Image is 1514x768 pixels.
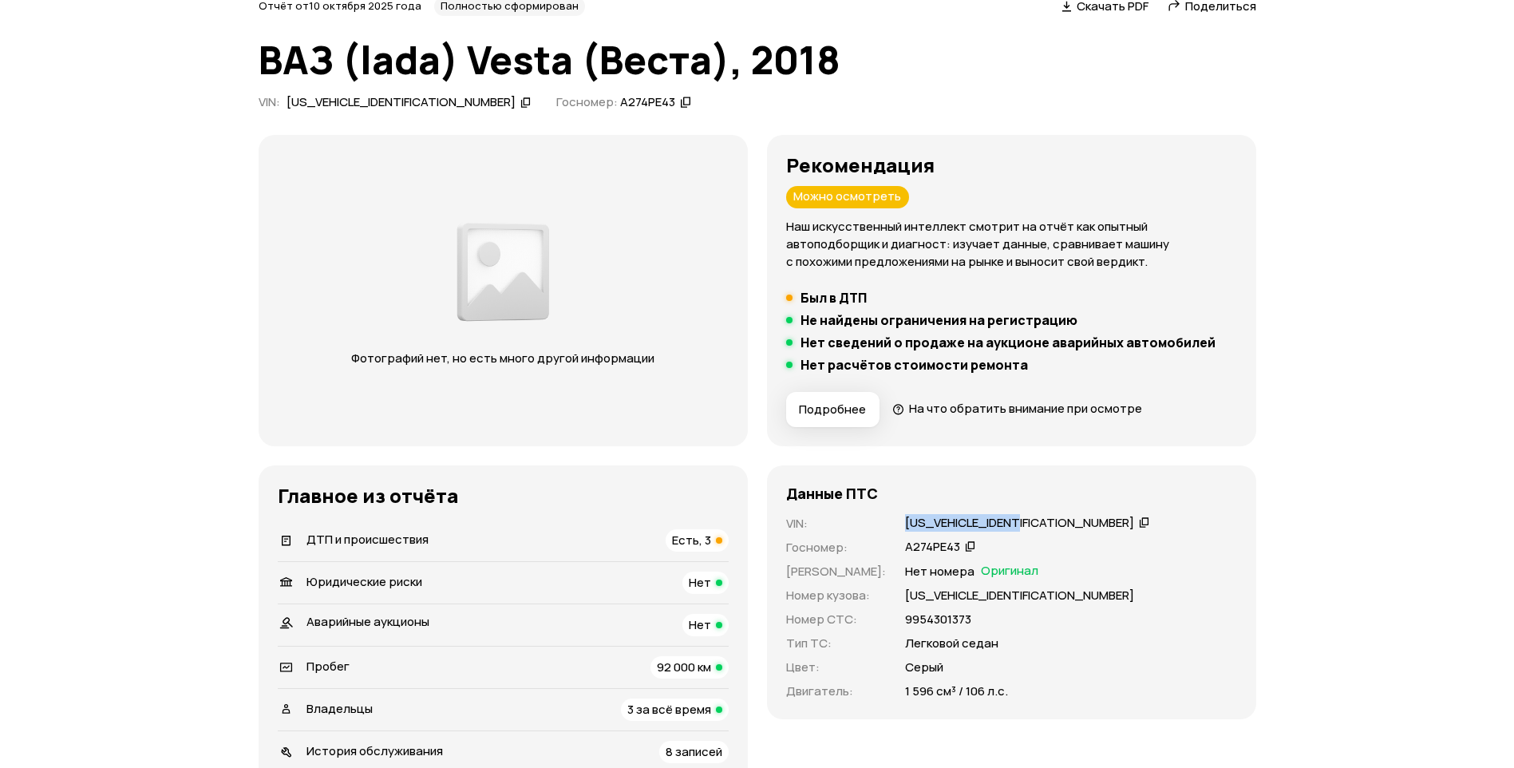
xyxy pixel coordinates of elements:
span: Нет [689,574,711,591]
button: Подробнее [786,392,880,427]
div: [US_VEHICLE_IDENTIFICATION_NUMBER] [287,94,516,111]
span: Подробнее [799,402,866,418]
span: Владельцы [306,700,373,717]
p: Легковой седан [905,635,998,652]
span: Оригинал [981,563,1038,580]
div: А274РЕ43 [905,539,960,556]
h5: Не найдены ограничения на регистрацию [800,312,1077,328]
span: Аварийные аукционы [306,613,429,630]
a: На что обратить внимание при осмотре [892,400,1143,417]
p: 1 596 см³ / 106 л.с. [905,683,1008,700]
span: Юридические риски [306,573,422,590]
p: Серый [905,659,943,676]
h4: Данные ПТС [786,485,878,502]
span: Госномер: [556,93,618,110]
div: А274РЕ43 [620,94,675,111]
h5: Нет расчётов стоимости ремонта [800,357,1028,373]
p: Госномер : [786,539,886,556]
span: ДТП и происшествия [306,531,429,548]
span: Есть, 3 [672,532,711,548]
p: 9954301373 [905,611,971,628]
p: Тип ТС : [786,635,886,652]
h5: Был в ДТП [800,290,867,306]
span: На что обратить внимание при осмотре [909,400,1142,417]
p: Фотографий нет, но есть много другой информации [336,350,670,367]
p: [PERSON_NAME] : [786,563,886,580]
div: Можно осмотреть [786,186,909,208]
h3: Рекомендация [786,154,1237,176]
span: 3 за всё время [627,701,711,718]
p: Наш искусственный интеллект смотрит на отчёт как опытный автоподборщик и диагност: изучает данные... [786,218,1237,271]
p: Нет номера [905,563,974,580]
span: Нет [689,616,711,633]
p: [US_VEHICLE_IDENTIFICATION_NUMBER] [905,587,1134,604]
p: Двигатель : [786,683,886,700]
p: Номер СТС : [786,611,886,628]
span: 92 000 км [657,659,711,675]
h1: ВАЗ (lada) Vesta (Веста), 2018 [259,38,1256,81]
h3: Главное из отчёта [278,485,729,507]
p: Цвет : [786,659,886,676]
span: VIN : [259,93,280,110]
h5: Нет сведений о продаже на аукционе аварийных автомобилей [800,335,1216,350]
span: Пробег [306,658,350,675]
img: 2a3f492e8892fc00.png [453,214,553,331]
p: VIN : [786,515,886,532]
div: [US_VEHICLE_IDENTIFICATION_NUMBER] [905,515,1134,532]
span: История обслуживания [306,742,443,759]
span: 8 записей [666,743,722,760]
p: Номер кузова : [786,587,886,604]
